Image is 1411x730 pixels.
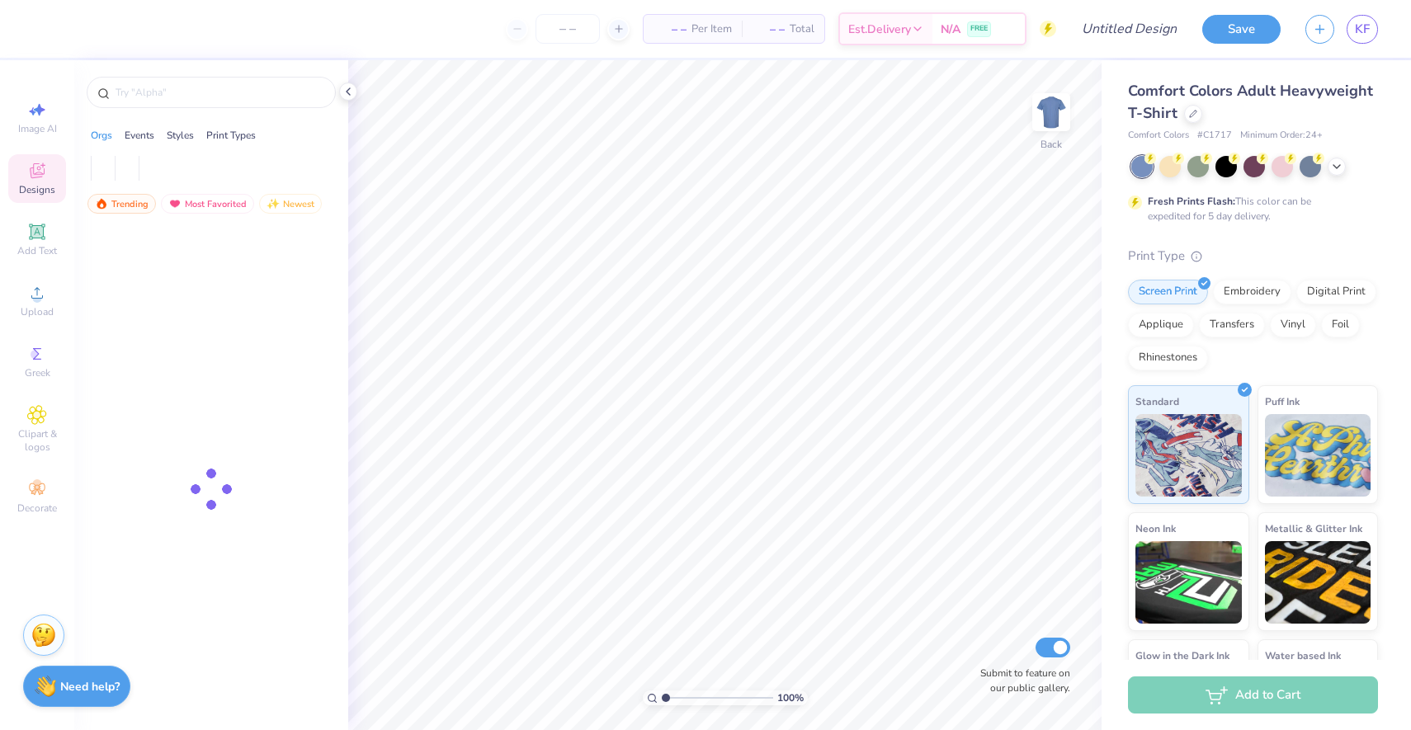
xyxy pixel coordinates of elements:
img: Metallic & Glitter Ink [1265,541,1371,624]
div: Orgs [91,128,112,143]
div: Back [1041,137,1062,152]
span: Per Item [691,21,732,38]
a: KF [1347,15,1378,44]
div: Most Favorited [161,194,254,214]
span: N/A [941,21,960,38]
span: Neon Ink [1135,520,1176,537]
div: Events [125,128,154,143]
div: Print Type [1128,247,1378,266]
span: Est. Delivery [848,21,911,38]
input: Try "Alpha" [114,84,325,101]
span: Clipart & logos [8,427,66,454]
span: Minimum Order: 24 + [1240,129,1323,143]
input: Untitled Design [1069,12,1190,45]
strong: Fresh Prints Flash: [1148,195,1235,208]
span: 100 % [777,690,804,705]
div: Styles [167,128,194,143]
div: Transfers [1199,313,1265,337]
span: FREE [970,23,988,35]
div: Screen Print [1128,280,1208,304]
span: Standard [1135,393,1179,410]
div: Newest [259,194,322,214]
div: Digital Print [1296,280,1376,304]
div: Print Types [206,128,256,143]
span: Comfort Colors [1128,129,1189,143]
span: # C1717 [1197,129,1232,143]
span: Image AI [18,122,57,135]
img: most_fav.gif [168,198,182,210]
div: Trending [87,194,156,214]
div: Rhinestones [1128,346,1208,370]
span: Upload [21,305,54,318]
span: KF [1355,20,1370,39]
img: Neon Ink [1135,541,1242,624]
input: – – [536,14,600,44]
span: – – [752,21,785,38]
strong: Need help? [60,679,120,695]
div: Foil [1321,313,1360,337]
span: Comfort Colors Adult Heavyweight T-Shirt [1128,81,1373,123]
button: Save [1202,15,1281,44]
span: Water based Ink [1265,647,1341,664]
span: Metallic & Glitter Ink [1265,520,1362,537]
div: Applique [1128,313,1194,337]
span: Decorate [17,502,57,515]
img: trending.gif [95,198,108,210]
span: Greek [25,366,50,379]
div: Vinyl [1270,313,1316,337]
img: Standard [1135,414,1242,497]
img: Back [1035,96,1068,129]
div: This color can be expedited for 5 day delivery. [1148,194,1351,224]
span: Puff Ink [1265,393,1300,410]
img: Puff Ink [1265,414,1371,497]
span: Designs [19,183,55,196]
img: Newest.gif [267,198,280,210]
span: Glow in the Dark Ink [1135,647,1229,664]
label: Submit to feature on our public gallery. [971,666,1070,695]
span: Total [790,21,814,38]
span: – – [654,21,687,38]
span: Add Text [17,244,57,257]
div: Embroidery [1213,280,1291,304]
